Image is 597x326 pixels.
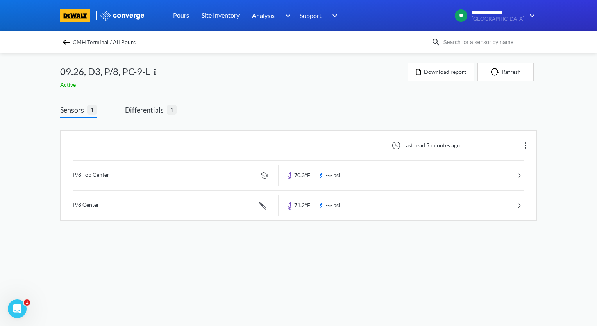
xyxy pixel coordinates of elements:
[87,105,97,115] span: 1
[167,105,177,115] span: 1
[125,104,167,115] span: Differentials
[300,11,322,20] span: Support
[327,11,340,20] img: downArrow.svg
[524,11,537,20] img: downArrow.svg
[441,38,535,47] input: Search for a sensor by name
[477,63,534,81] button: Refresh
[24,299,30,306] span: 1
[252,11,275,20] span: Analysis
[60,9,100,22] a: branding logo
[60,81,77,88] span: Active
[62,38,71,47] img: backspace.svg
[472,16,524,22] span: [GEOGRAPHIC_DATA]
[521,141,530,150] img: more.svg
[77,81,81,88] span: -
[60,9,90,22] img: branding logo
[280,11,293,20] img: downArrow.svg
[100,11,145,21] img: logo_ewhite.svg
[60,104,87,115] span: Sensors
[416,69,421,75] img: icon-file.svg
[60,64,150,79] span: 09.26, D3, P/8, PC-9-L
[8,299,27,318] iframe: Intercom live chat
[408,63,474,81] button: Download report
[431,38,441,47] img: icon-search.svg
[150,67,159,77] img: more.svg
[388,141,462,150] div: Last read 5 minutes ago
[490,68,502,76] img: icon-refresh.svg
[73,37,136,48] span: CMH Terminal / All Pours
